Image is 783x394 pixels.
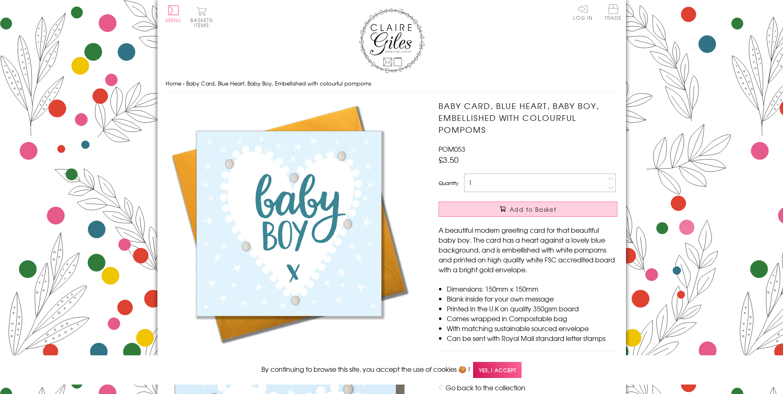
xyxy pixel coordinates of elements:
button: Menu [166,5,182,23]
label: Quantity [439,179,458,187]
span: 0 items [194,16,213,29]
li: Comes wrapped in Compostable bag [447,313,617,323]
nav: breadcrumbs [166,75,618,92]
a: Trade [605,4,622,22]
span: Trade [605,4,622,20]
img: Baby Card, Blue Heart, Baby Boy, Embellished with colourful pompoms [166,100,412,347]
button: Add to Basket [439,202,617,217]
li: Blank inside for your own message [447,294,617,304]
a: Go back to the collection [446,382,525,392]
img: Claire Giles Greetings Cards [359,8,425,73]
span: › [183,79,185,87]
h1: Baby Card, Blue Heart, Baby Boy, Embellished with colourful pompoms [439,100,617,135]
span: Yes, I accept [473,362,522,378]
span: Add to Basket [510,205,557,213]
a: Log In [573,4,593,20]
a: Home [166,79,181,87]
p: A beautiful modern greeting card for that beautiful baby boy. The card has a heart against a love... [439,225,617,274]
span: Baby Card, Blue Heart, Baby Boy, Embellished with colourful pompoms [186,79,371,87]
li: Printed in the U.K on quality 350gsm board [447,304,617,313]
li: Can be sent with Royal Mail standard letter stamps [447,333,617,343]
span: £3.50 [439,154,459,165]
li: Dimensions: 150mm x 150mm [447,284,617,294]
span: Menu [166,16,182,24]
span: POM053 [439,144,465,154]
li: With matching sustainable sourced envelope [447,323,617,333]
button: Basket0 items [190,7,213,28]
